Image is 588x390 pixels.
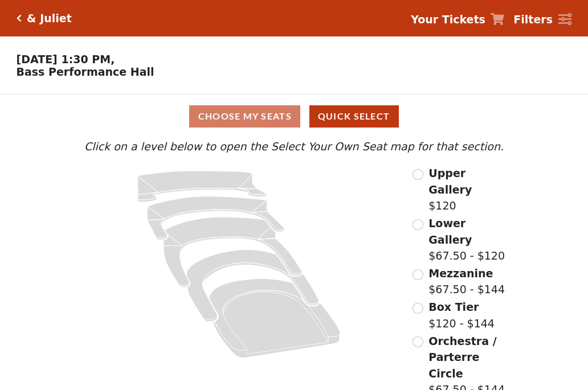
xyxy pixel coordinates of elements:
[17,14,22,22] a: Click here to go back to filters
[309,105,399,128] button: Quick Select
[81,138,507,155] p: Click on a level below to open the Select Your Own Seat map for that section.
[27,12,72,25] h5: & Juliet
[411,11,504,28] a: Your Tickets
[428,265,505,298] label: $67.50 - $144
[148,196,285,240] path: Lower Gallery - Seats Available: 76
[513,11,571,28] a: Filters
[428,165,507,214] label: $120
[411,13,485,26] strong: Your Tickets
[137,171,267,202] path: Upper Gallery - Seats Available: 306
[428,267,493,280] span: Mezzanine
[428,301,479,313] span: Box Tier
[513,13,553,26] strong: Filters
[428,215,507,264] label: $67.50 - $120
[209,279,341,358] path: Orchestra / Parterre Circle - Seats Available: 32
[428,217,472,246] span: Lower Gallery
[428,299,495,331] label: $120 - $144
[428,167,472,196] span: Upper Gallery
[428,335,496,380] span: Orchestra / Parterre Circle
